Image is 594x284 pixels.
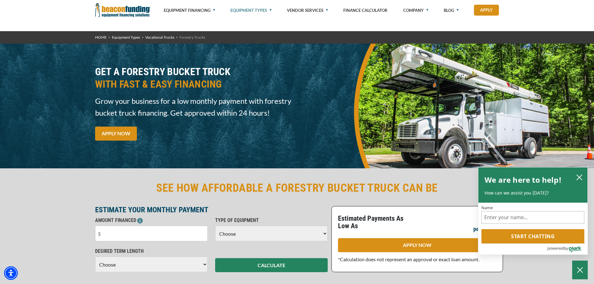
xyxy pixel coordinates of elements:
h2: We are here to help! [485,174,562,186]
button: CALCULATE [215,258,328,272]
h2: SEE HOW AFFORDABLE A FORESTRY BUCKET TRUCK CAN BE [95,181,499,195]
a: Apply [474,5,499,16]
p: DESIRED TERM LENGTH [95,248,208,255]
p: per month [473,225,496,233]
label: Name [481,206,584,210]
input: Name [481,211,584,224]
p: TYPE OF EQUIPMENT [215,217,328,224]
h3: GET A FORESTRY BUCKET TRUCK [95,65,293,90]
p: Estimated Payments As Low As [338,215,413,230]
div: Accessibility Menu [4,266,18,280]
button: close chatbox [574,173,584,181]
p: ESTIMATE YOUR MONTHLY PAYMENT [95,206,328,214]
span: powered [547,244,563,252]
div: olark chatbox [478,167,588,255]
a: Powered by Olark - open in a new tab [547,244,587,254]
p: AMOUNT FINANCED [95,217,208,224]
button: Close Chatbox [572,261,588,279]
a: Equipment Types [112,35,140,40]
a: HOME [95,35,107,40]
a: APPLY NOW [338,238,496,252]
button: Start chatting [481,229,584,243]
span: Grow your business for a low monthly payment with forestry bucket truck financing. Get approved w... [95,95,293,119]
a: APPLY NOW [95,127,137,141]
input: $ [95,226,208,241]
a: Vocational Trucks [145,35,174,40]
span: WITH FAST & EASY FINANCING [95,78,293,90]
span: Forestry Trucks [180,35,205,40]
p: How can we assist you [DATE]? [485,190,581,196]
span: *Calculation does not represent an approval or exact loan amount. [338,256,479,262]
span: by [564,244,568,252]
